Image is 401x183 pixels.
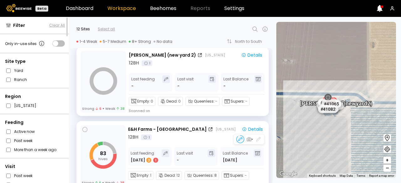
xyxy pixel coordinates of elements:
[215,99,217,104] span: -
[369,174,394,177] a: Report a map error
[131,75,155,89] div: Last feeding
[14,67,23,74] label: Yard
[185,171,219,180] div: Queenless:
[385,156,389,164] span: +
[5,40,45,47] div: Only in-use sites
[153,158,158,163] div: 1
[242,126,263,132] div: Details
[131,157,159,163] div: [DATE]
[128,126,207,133] div: E&H Farms - [GEOGRAPHIC_DATA]
[239,52,265,58] button: Details
[100,150,106,157] tspan: 83
[309,174,336,178] button: Keyboard shortcuts
[222,97,250,106] div: Supers:
[117,106,125,111] span: 38
[13,22,25,29] span: Filter
[100,39,126,44] div: 5-7 Medium
[142,60,152,66] div: 1
[216,127,236,132] div: [US_STATE]
[128,171,154,180] div: Empty:
[176,173,180,178] span: 12
[129,97,155,106] div: Empty:
[129,60,139,66] div: 12 BH
[318,98,338,106] div: # 41083
[321,100,341,108] div: # 41065
[317,103,337,111] div: # 41059
[76,26,90,32] div: 12 Sites
[383,164,391,172] button: –
[177,83,180,89] div: -
[383,157,391,164] button: +
[5,58,65,65] div: Site type
[357,174,365,177] a: Terms (opens in new tab)
[150,6,176,11] a: Beehomes
[129,52,196,58] div: [PERSON_NAME] (new yard 2)
[224,6,244,11] a: Settings
[177,150,193,163] div: Last visit
[318,105,338,113] div: # 41082
[5,119,65,126] div: Feeding
[76,39,97,44] div: 1-4 Weak
[278,170,299,178] a: Open this area in Google Maps (opens a new window)
[239,126,265,133] button: Details
[131,150,159,163] div: Last feeding
[300,93,372,106] div: [PERSON_NAME] (new yard 2)
[14,137,33,144] label: Past week
[205,53,225,58] div: [US_STATE]
[316,100,336,109] div: # 41057
[129,39,151,44] div: 8+ Strong
[35,6,48,12] div: Beta
[98,156,108,161] tspan: hives
[131,83,134,89] div: -
[154,39,172,44] div: No data
[14,172,33,179] label: Past week
[128,134,138,140] div: 12 BH
[245,99,247,104] span: -
[177,157,179,163] div: -
[98,26,115,32] div: Select all
[49,23,65,28] button: Clear All
[221,171,249,180] div: Supers:
[107,6,136,11] a: Workspace
[14,128,35,135] label: Active now
[6,4,32,12] img: Beewise logo
[14,76,27,83] label: Ranch
[14,146,56,153] label: More than a week ago
[96,106,102,111] span: 6
[129,108,150,113] div: Scanned on
[386,164,389,172] span: –
[14,102,36,109] label: [US_STATE]
[178,99,181,104] span: 0
[5,163,65,170] div: Visit
[66,6,93,11] a: Dashboard
[156,171,182,180] div: Dead:
[150,173,151,178] span: 1
[177,75,194,89] div: Last visit
[82,106,125,111] div: Strong Weak
[241,52,262,58] div: Details
[223,83,226,89] span: -
[5,93,65,100] div: Region
[223,150,248,163] div: Last Balance
[151,99,153,104] span: 0
[190,6,210,11] span: Reports
[158,97,183,106] div: Dead:
[340,174,353,178] button: Map Data
[141,135,152,140] div: 1
[214,173,217,178] span: 8
[235,40,266,43] div: North to South
[278,170,299,178] img: Google
[245,173,247,178] span: -
[223,157,237,163] span: [DATE]
[146,158,151,163] div: 2
[223,75,248,89] div: Last Balance
[185,97,220,106] div: Queenless:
